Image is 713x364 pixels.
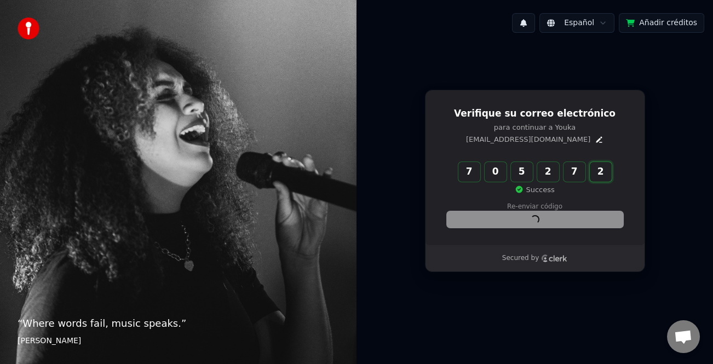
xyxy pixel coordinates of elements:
button: Añadir créditos [619,13,704,33]
input: Enter verification code [458,162,634,182]
p: [EMAIL_ADDRESS][DOMAIN_NAME] [466,135,590,145]
a: Clerk logo [541,255,567,262]
footer: [PERSON_NAME] [18,336,339,346]
div: Chat abierto [667,320,700,353]
img: youka [18,18,39,39]
p: Secured by [502,254,539,263]
button: Edit [595,135,603,144]
p: para continuar a Youka [447,123,623,132]
p: Success [515,185,554,195]
p: “ Where words fail, music speaks. ” [18,316,339,331]
h1: Verifique su correo electrónico [447,107,623,120]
